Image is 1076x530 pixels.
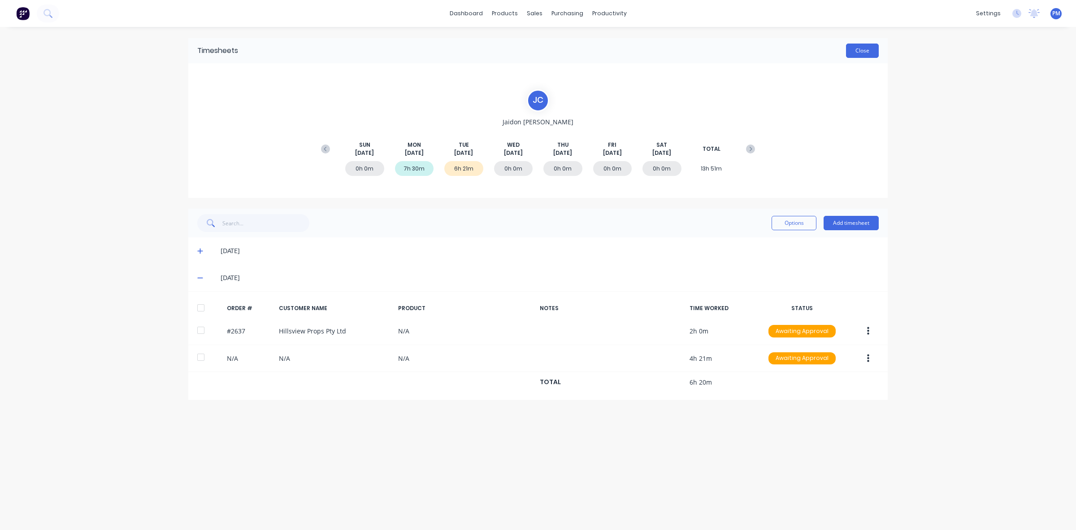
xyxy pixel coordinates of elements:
a: dashboard [445,7,487,20]
div: PRODUCT [398,304,533,312]
button: Options [772,216,816,230]
span: [DATE] [405,149,424,157]
div: 13h 51m [692,161,731,176]
span: [DATE] [504,149,523,157]
span: WED [507,141,520,149]
div: TIME WORKED [690,304,757,312]
span: [DATE] [603,149,622,157]
span: [DATE] [553,149,572,157]
span: SAT [656,141,667,149]
div: Awaiting Approval [768,352,836,365]
span: TOTAL [703,145,720,153]
div: J C [527,89,549,112]
span: MON [408,141,421,149]
div: purchasing [547,7,588,20]
div: STATUS [764,304,840,312]
div: CUSTOMER NAME [279,304,391,312]
div: 0h 0m [494,161,533,176]
button: Awaiting Approval [768,324,836,338]
input: Search... [222,214,310,232]
div: Timesheets [197,45,238,56]
button: Add timesheet [824,216,879,230]
span: THU [557,141,568,149]
button: Awaiting Approval [768,352,836,365]
div: 0h 0m [543,161,582,176]
div: 6h 21m [444,161,483,176]
span: FRI [608,141,616,149]
span: PM [1052,9,1060,18]
div: [DATE] [221,246,879,256]
span: [DATE] [454,149,473,157]
div: 0h 0m [345,161,384,176]
div: NOTES [540,304,682,312]
div: [DATE] [221,273,879,283]
div: 0h 0m [642,161,681,176]
span: Jaidon [PERSON_NAME] [503,117,573,127]
div: sales [522,7,547,20]
span: SUN [359,141,370,149]
button: Close [846,44,879,58]
div: productivity [588,7,631,20]
span: TUE [459,141,469,149]
div: settings [972,7,1005,20]
div: ORDER # [227,304,272,312]
div: 0h 0m [593,161,632,176]
div: 7h 30m [395,161,434,176]
div: Awaiting Approval [768,325,836,337]
img: Factory [16,7,30,20]
div: products [487,7,522,20]
span: [DATE] [355,149,374,157]
span: [DATE] [652,149,671,157]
